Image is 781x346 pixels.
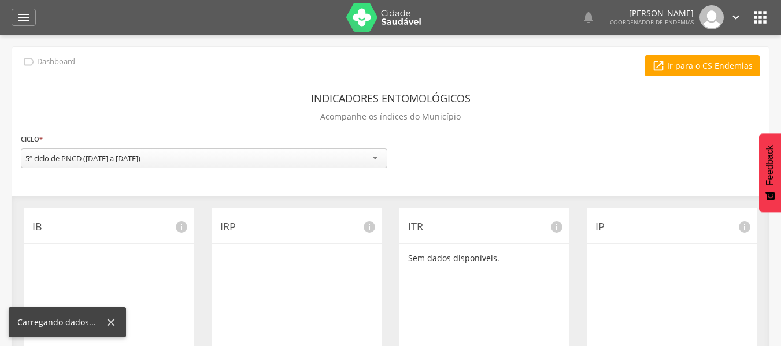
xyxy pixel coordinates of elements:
[765,145,775,185] span: Feedback
[582,10,595,24] i: 
[408,219,561,235] p: ITR
[652,59,665,72] i: 
[595,219,749,235] p: IP
[25,153,140,163] div: 5º ciclo de PNCD ([DATE] a [DATE])
[408,252,561,264] p: Sem dados disponíveis.
[759,133,781,212] button: Feedback - Mostrar pesquisa
[12,9,36,26] a: 
[610,18,694,26] span: Coordenador de Endemias
[362,220,376,234] i: info
[21,133,43,146] label: Ciclo
[730,11,742,24] i: 
[23,55,35,68] i: 
[311,88,471,109] header: Indicadores Entomológicos
[738,220,752,234] i: info
[645,55,760,76] a: Ir para o CS Endemias
[610,9,694,17] p: [PERSON_NAME]
[550,220,564,234] i: info
[582,5,595,29] a: 
[17,317,105,328] div: Carregando dados...
[220,219,373,235] p: IRP
[751,8,769,27] i: 
[17,10,31,24] i: 
[320,109,461,125] p: Acompanhe os índices do Município
[175,220,188,234] i: info
[32,219,186,235] p: IB
[730,5,742,29] a: 
[37,57,75,66] p: Dashboard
